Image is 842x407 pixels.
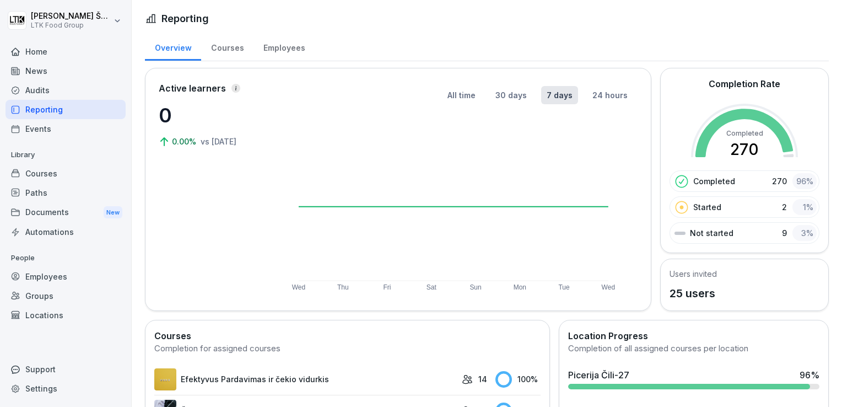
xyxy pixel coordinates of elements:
[670,268,717,280] h5: Users invited
[514,283,526,291] text: Mon
[6,379,126,398] a: Settings
[6,286,126,306] a: Groups
[693,175,735,187] p: Completed
[670,285,717,302] p: 25 users
[427,283,437,291] text: Sat
[568,342,819,355] div: Completion of all assigned courses per location
[568,329,819,342] h2: Location Progress
[690,227,733,239] p: Not started
[772,175,787,187] p: 270
[6,202,126,223] div: Documents
[792,199,817,215] div: 1 %
[6,100,126,119] a: Reporting
[154,329,541,342] h2: Courses
[782,201,787,213] p: 2
[292,283,305,291] text: Wed
[172,136,198,147] p: 0.00%
[6,183,126,202] a: Paths
[495,371,541,388] div: 100 %
[161,11,209,26] h1: Reporting
[490,86,532,104] button: 30 days
[253,33,315,61] a: Employees
[6,164,126,183] a: Courses
[559,283,570,291] text: Tue
[6,249,126,267] p: People
[6,61,126,81] a: News
[201,33,253,61] a: Courses
[31,22,111,29] p: LTK Food Group
[104,206,122,219] div: New
[693,201,721,213] p: Started
[384,283,391,291] text: Fri
[154,342,541,355] div: Completion for assigned courses
[154,368,456,390] a: Efektyvus Pardavimas ir čekio vidurkis
[587,86,633,104] button: 24 hours
[159,100,269,130] p: 0
[337,283,349,291] text: Thu
[6,360,126,379] div: Support
[442,86,481,104] button: All time
[6,81,126,100] a: Audits
[6,267,126,286] a: Employees
[792,225,817,241] div: 3 %
[6,222,126,242] a: Automations
[145,33,201,61] a: Overview
[782,227,787,239] p: 9
[709,77,780,90] h2: Completion Rate
[6,306,126,325] a: Locations
[159,82,226,95] p: Active learners
[792,173,817,189] div: 96 %
[602,283,615,291] text: Wed
[568,368,629,382] div: Picerija Čili-27
[800,368,819,382] div: 96 %
[6,119,126,138] a: Events
[154,368,176,390] img: i32ivo17vr8ipzoc40eewowb.png
[6,146,126,164] p: Library
[541,86,578,104] button: 7 days
[201,136,236,147] p: vs [DATE]
[478,373,487,385] p: 14
[6,42,126,61] a: Home
[6,202,126,223] a: DocumentsNew
[564,364,824,394] a: Picerija Čili-2796%
[31,12,111,21] p: [PERSON_NAME] Šablinskienė
[470,283,482,291] text: Sun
